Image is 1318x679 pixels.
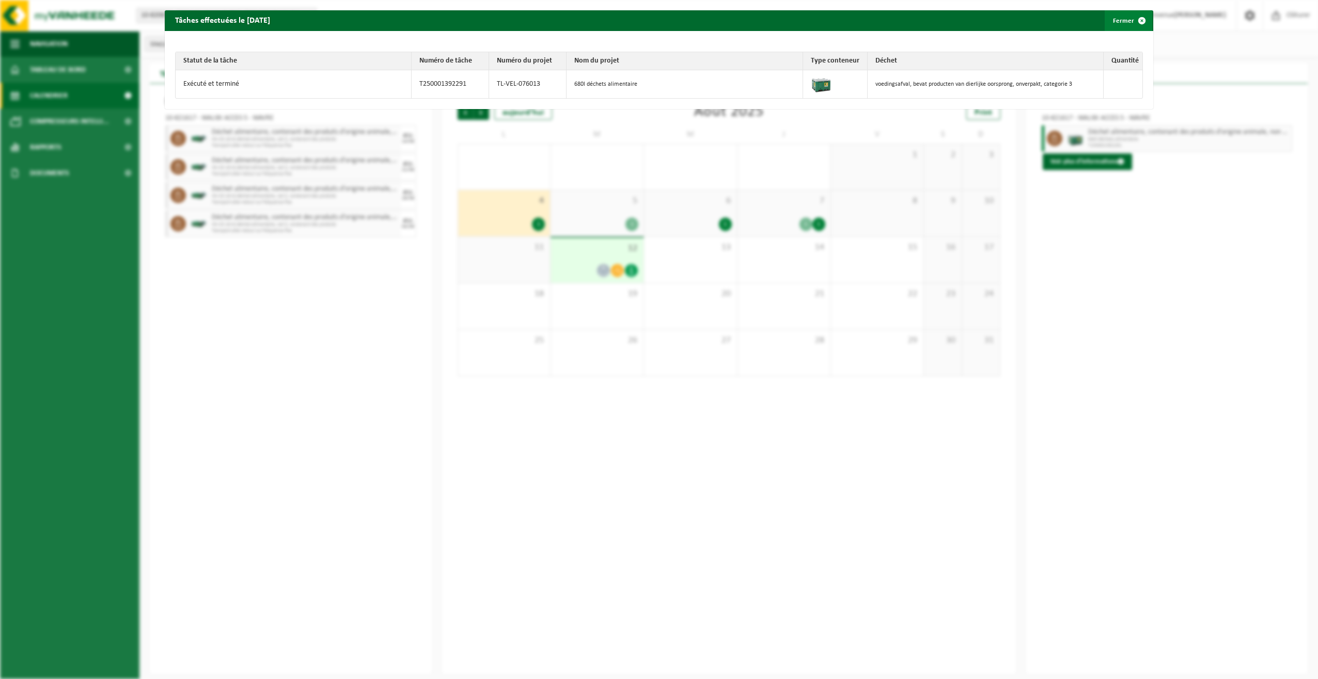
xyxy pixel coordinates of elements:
td: TL-VEL-076013 [489,70,567,98]
img: PB-LB-0680-HPE-GN-01 [811,73,831,94]
td: T250001392291 [412,70,489,98]
td: Exécuté et terminé [176,70,412,98]
th: Quantité [1104,52,1142,70]
h2: Tâches effectuées le [DATE] [165,10,280,30]
td: voedingsafval, bevat producten van dierlijke oorsprong, onverpakt, categorie 3 [868,70,1104,98]
th: Nom du projet [567,52,803,70]
th: Numéro de tâche [412,52,489,70]
td: 680l déchets alimentaire [567,70,803,98]
th: Statut de la tâche [176,52,412,70]
th: Numéro du projet [489,52,567,70]
th: Type conteneur [803,52,868,70]
th: Déchet [868,52,1104,70]
button: Fermer [1105,10,1152,31]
